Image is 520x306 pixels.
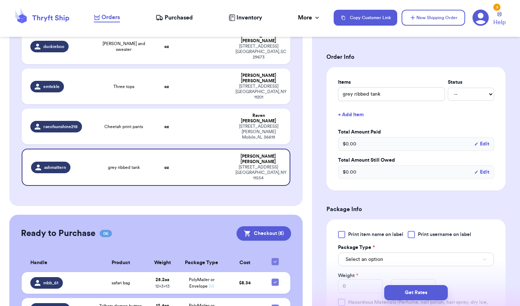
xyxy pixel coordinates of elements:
span: [PERSON_NAME] and sweater [101,41,146,52]
div: 3 [493,4,500,11]
span: Print item name on label [348,231,403,238]
strong: oz [164,124,169,129]
span: Inventory [237,13,262,22]
a: Purchased [156,13,193,22]
th: Weight [147,254,178,272]
strong: oz [164,165,169,170]
label: Package Type [338,244,375,251]
span: Select an option [346,256,383,263]
h3: Order Info [326,53,506,61]
a: Orders [94,13,120,22]
div: [PERSON_NAME] [PERSON_NAME] [235,73,282,84]
span: Purchased [165,13,193,22]
button: Checkout (6) [237,226,291,241]
span: ashmattern [44,165,66,170]
span: emtekle [43,84,60,89]
div: [STREET_ADDRESS][PERSON_NAME] Mobile , AL 36619 [235,124,282,140]
button: Copy Customer Link [334,10,397,26]
button: Get Rates [384,285,448,300]
span: Three tops [113,84,134,89]
button: New Shipping Order [402,10,465,26]
strong: oz [164,44,169,49]
h3: Package Info [326,205,506,214]
a: Inventory [229,13,262,22]
span: raeofsunshine218 [43,124,78,130]
span: mbb_61 [43,280,58,286]
span: $ 8.34 [239,281,251,285]
span: $ 0.00 [343,169,356,176]
label: Weight [338,272,358,279]
div: [STREET_ADDRESS] [GEOGRAPHIC_DATA] , NY 11201 [235,84,282,100]
label: Items [338,79,445,86]
span: $ 0.00 [343,140,356,148]
label: Total Amount Paid [338,128,494,136]
span: PolyMailer or Envelope ✉️ [189,277,214,288]
th: Package Type [178,254,225,272]
span: safari bag [112,280,130,286]
span: grey ribbed tank [108,165,140,170]
span: Help [493,18,506,27]
label: Total Amount Still Owed [338,157,494,164]
th: Cost [225,254,264,272]
strong: oz [164,84,169,89]
h2: Ready to Purchase [21,228,95,239]
span: duckieboo [43,44,64,49]
span: Orders [101,13,120,22]
div: [PERSON_NAME] [PERSON_NAME] [235,154,281,165]
button: Edit [474,140,489,148]
a: 3 [472,9,489,26]
span: 12 x 3 x 13 [155,284,170,288]
button: Select an option [338,253,494,266]
div: Raven [PERSON_NAME] [235,113,282,124]
a: Help [493,12,506,27]
span: Cheetah print pants [104,124,143,130]
th: Product [95,254,147,272]
div: [STREET_ADDRESS] [GEOGRAPHIC_DATA] , SC 29673 [235,44,282,60]
div: More [298,13,321,22]
label: Status [448,79,494,86]
div: [STREET_ADDRESS] [GEOGRAPHIC_DATA] , NY 11554 [235,165,281,181]
span: Handle [30,259,47,267]
button: Edit [474,169,489,176]
span: 06 [100,230,112,237]
div: [PERSON_NAME] [PERSON_NAME] [235,33,282,44]
span: Print username on label [418,231,471,238]
button: + Add Item [335,107,497,123]
strong: 25.2 oz [156,277,169,282]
